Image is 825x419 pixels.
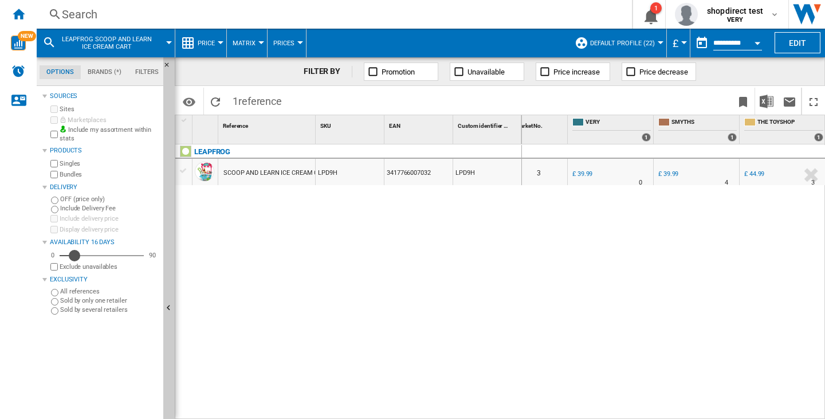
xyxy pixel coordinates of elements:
div: Sort None [195,115,218,133]
label: Include my assortment within stats [60,126,159,143]
button: Prices [273,29,300,57]
div: Availability 16 Days [50,238,159,247]
button: Default profile (22) [590,29,661,57]
img: wise-card.svg [11,36,26,50]
div: LEAPFROG SCOOP AND LEARN ICE CREAM CART [42,29,169,57]
div: Delivery Time : 3 days [811,177,815,189]
span: EAN [389,123,400,129]
div: Reference Sort None [221,115,315,133]
button: Bookmark this report [732,88,755,115]
div: £ 39.99 [657,169,678,180]
span: NEW [18,31,36,41]
span: Default profile (22) [590,40,655,47]
div: 3 [510,159,567,185]
label: Exclude unavailables [60,263,159,271]
div: Products [50,146,159,155]
div: Delivery Time : 0 day [639,177,642,189]
label: Display delivery price [60,225,159,234]
label: Include delivery price [60,214,159,223]
div: Sources [50,92,159,101]
div: Custom identifier Sort None [455,115,521,133]
div: Market No. Sort None [513,115,567,133]
span: Prices [273,40,294,47]
div: 1 [650,2,662,14]
span: THE TOYSHOP [757,118,823,128]
span: Price decrease [639,68,688,76]
button: Send this report by email [778,88,801,115]
div: VERY 1 offers sold by VERY [570,115,653,144]
span: Custom identifier [458,123,502,129]
div: SKU Sort None [318,115,384,133]
span: LEAPFROG SCOOP AND LEARN ICE CREAM CART [61,36,153,50]
label: OFF (price only) [60,195,159,203]
button: Unavailable [450,62,524,81]
span: SMYTHS [671,118,737,128]
img: excel-24x24.png [760,95,773,108]
div: Sort None [455,115,521,133]
input: All references [51,289,58,296]
div: Click to filter on that brand [194,145,230,159]
md-tab-item: Brands (*) [81,65,128,79]
button: LEAPFROG SCOOP AND LEARN ICE CREAM CART [61,29,164,57]
md-slider: Availability [60,250,144,261]
div: Default profile (22) [575,29,661,57]
input: Include my assortment within stats [50,127,58,142]
input: Include Delivery Fee [51,206,58,213]
div: Sort None [387,115,453,133]
button: Edit [775,32,820,53]
span: Reference [223,123,248,129]
div: SMYTHS 1 offers sold by SMYTHS [656,115,739,144]
button: Price decrease [622,62,696,81]
button: £ [673,29,684,57]
label: Sites [60,105,159,113]
span: Promotion [382,68,415,76]
label: All references [60,287,159,296]
img: alerts-logo.svg [11,64,25,78]
div: £ 44.99 [742,169,764,180]
span: Price [198,40,215,47]
button: Matrix [233,29,261,57]
label: Include Delivery Fee [60,204,159,213]
div: Sort None [318,115,384,133]
input: Sold by only one retailer [51,298,58,306]
input: Bundles [50,171,58,178]
md-tab-item: Options [40,65,81,79]
div: Delivery [50,183,159,192]
div: 0 [48,251,57,260]
input: Marketplaces [50,116,58,124]
button: md-calendar [690,32,713,54]
div: Delivery Time : 4 days [725,177,728,189]
button: Reload [204,88,227,115]
input: Include delivery price [50,215,58,222]
md-tab-item: Filters [128,65,166,79]
div: 90 [146,251,159,260]
button: Options [178,91,201,112]
div: Search [62,6,602,22]
input: Singles [50,160,58,167]
div: Price [181,29,221,57]
button: Download in Excel [755,88,778,115]
div: Sort None [221,115,315,133]
input: Display delivery price [50,263,58,271]
div: SCOOP AND LEARN ICE CREAM CART [223,160,330,186]
input: Display delivery price [50,226,58,233]
div: LPD9H [316,159,384,185]
div: £ 44.99 [744,170,764,178]
input: Sites [50,105,58,113]
button: Price increase [536,62,610,81]
div: 3417766007032 [384,159,453,185]
button: Promotion [364,62,438,81]
label: Sold by only one retailer [60,296,159,305]
div: EAN Sort None [387,115,453,133]
label: Singles [60,159,159,168]
span: shopdirect test [707,5,763,17]
span: £ [673,37,678,49]
label: Marketplaces [60,116,159,124]
div: LPD9H [453,159,521,185]
b: VERY [727,16,743,24]
label: Sold by several retailers [60,306,159,314]
div: 1 offers sold by VERY [642,133,651,142]
button: Maximize [802,88,825,115]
